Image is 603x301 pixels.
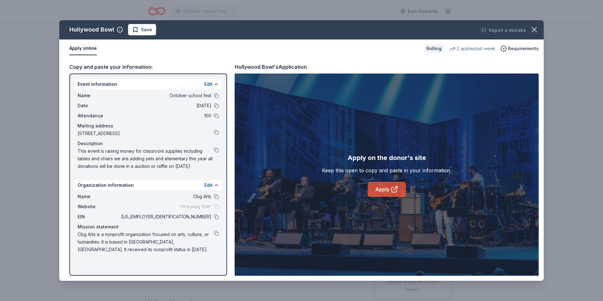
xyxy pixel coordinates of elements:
div: Copy and paste your information: [69,63,227,71]
div: Hollywood Bowl's Application [235,63,307,71]
span: Attendance [78,112,120,120]
span: Name [78,92,120,99]
span: Cbg Arts [120,193,211,200]
div: Mailing address [78,122,219,130]
span: [DATE] [120,102,211,109]
span: [STREET_ADDRESS] [78,130,214,137]
button: Edit [204,181,213,189]
span: October school fest [120,92,211,99]
div: Hollywood Bowl [69,25,114,35]
span: EIN [78,213,120,221]
span: Save [141,26,152,33]
div: Event information [75,79,221,89]
a: Apply [368,182,406,197]
div: Description [78,140,219,147]
span: Fill in using "Edit" [180,204,211,209]
span: [US_EMPLOYER_IDENTIFICATION_NUMBER] [120,213,211,221]
span: Name [78,193,120,200]
div: Keep this open to copy and paste in your information. [322,167,451,174]
div: Organization information [75,180,221,190]
div: Mission statement [78,223,219,231]
span: Date [78,102,120,109]
span: Requirements [508,45,539,52]
span: 100 [120,112,211,120]
span: Website [78,203,120,210]
span: This event is raising money for classroom supplies including tables and chairs we are adding sets... [78,147,214,170]
button: Report a mistake [481,27,526,34]
button: Requirements [501,45,539,52]
div: Apply on the donor's site [348,153,426,163]
button: Apply online [69,42,97,55]
div: Rolling [424,44,444,53]
span: Cbg Arts is a nonprofit organization focused on arts, culture, or humanities. It is based in [GEO... [78,231,214,253]
div: 2 applies last week [449,45,495,52]
button: Save [128,24,156,35]
button: Edit [204,80,213,88]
